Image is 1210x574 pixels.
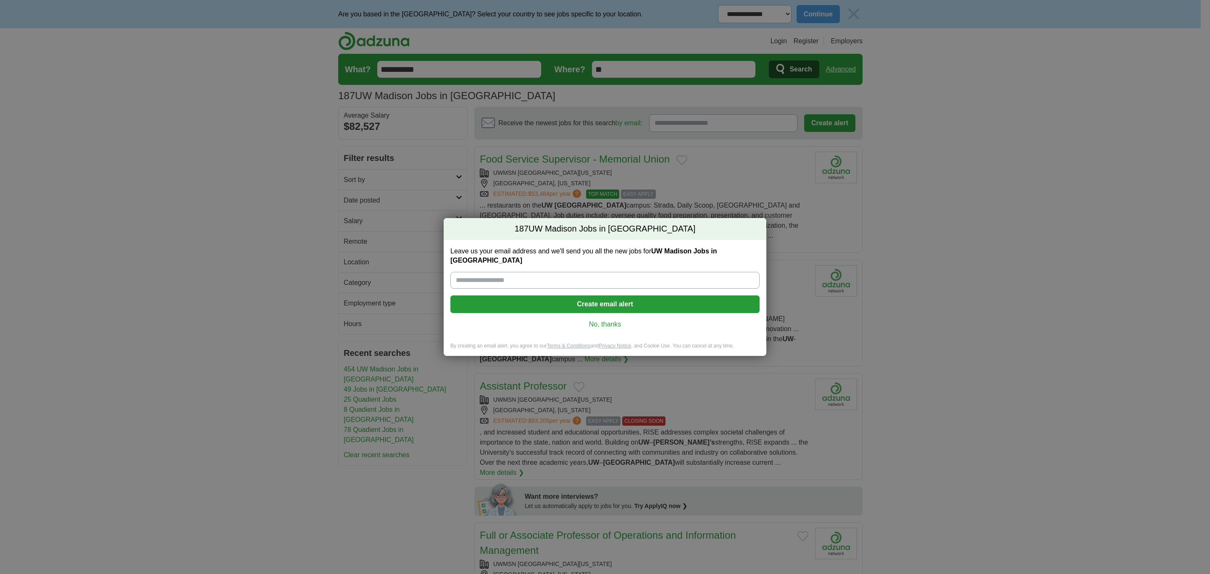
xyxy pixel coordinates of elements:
button: Create email alert [450,295,760,313]
a: No, thanks [457,320,753,329]
strong: UW Madison Jobs in [GEOGRAPHIC_DATA] [450,248,717,264]
a: Terms & Conditions [547,343,590,349]
a: Privacy Notice [599,343,631,349]
span: 187 [515,223,529,235]
div: By creating an email alert, you agree to our and , and Cookie Use. You can cancel at any time. [444,342,766,356]
h2: UW Madison Jobs in [GEOGRAPHIC_DATA] [444,218,766,240]
label: Leave us your email address and we'll send you all the new jobs for [450,247,760,265]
